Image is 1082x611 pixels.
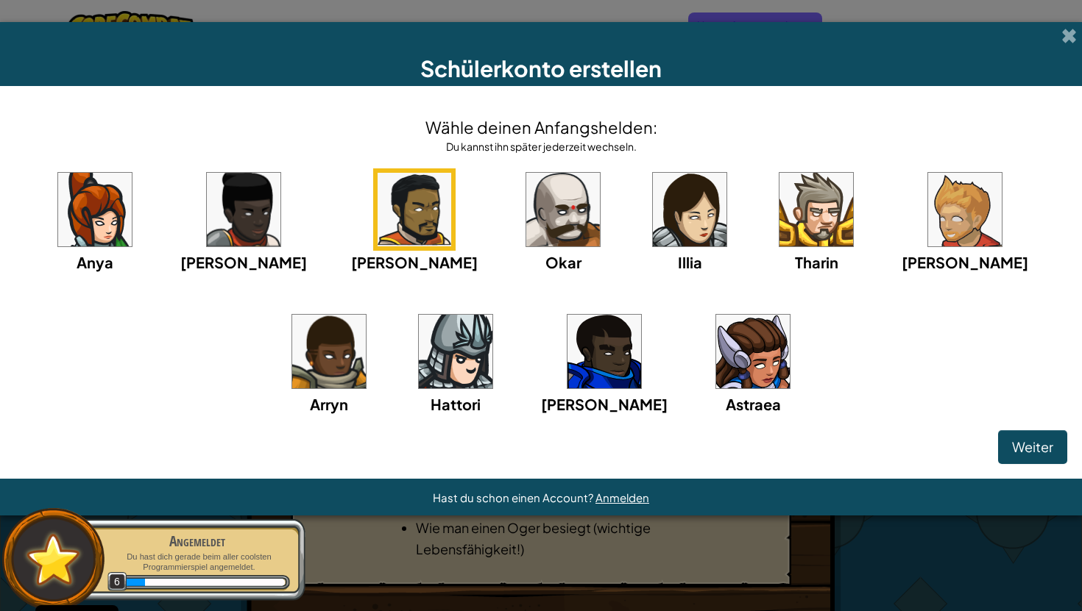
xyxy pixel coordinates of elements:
img: portrait.png [378,173,451,246]
p: Du hast dich gerade beim aller coolsten Programmierspiel angemeldet. [105,551,290,573]
span: [PERSON_NAME] [902,253,1028,271]
img: portrait.png [567,315,641,388]
div: Du kannst ihn später jederzeit wechseln. [425,139,657,154]
span: Okar [545,253,581,271]
div: Angemeldet [105,531,290,551]
img: portrait.png [653,173,726,246]
span: [PERSON_NAME] [541,395,668,413]
h4: Wähle deinen Anfangshelden: [425,115,657,139]
span: 6 [107,572,127,592]
img: portrait.png [716,315,790,388]
span: Weiter [1012,438,1053,455]
img: portrait.png [419,315,492,388]
span: Schülerkonto erstellen [420,54,662,82]
a: Anmelden [595,490,649,504]
span: Anya [77,253,113,271]
img: portrait.png [58,173,132,246]
span: Astraea [726,395,781,413]
img: portrait.png [779,173,853,246]
span: Hattori [431,395,481,413]
img: default.png [20,526,87,592]
span: [PERSON_NAME] [180,253,307,271]
button: Weiter [998,430,1067,464]
img: portrait.png [207,173,280,246]
img: portrait.png [292,315,366,388]
span: [PERSON_NAME] [351,253,478,271]
img: portrait.png [526,173,600,246]
img: portrait.png [928,173,1002,246]
span: Hast du schon einen Account? [433,490,595,504]
span: Tharin [795,253,838,271]
span: Illia [678,253,702,271]
span: Arryn [310,395,348,413]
